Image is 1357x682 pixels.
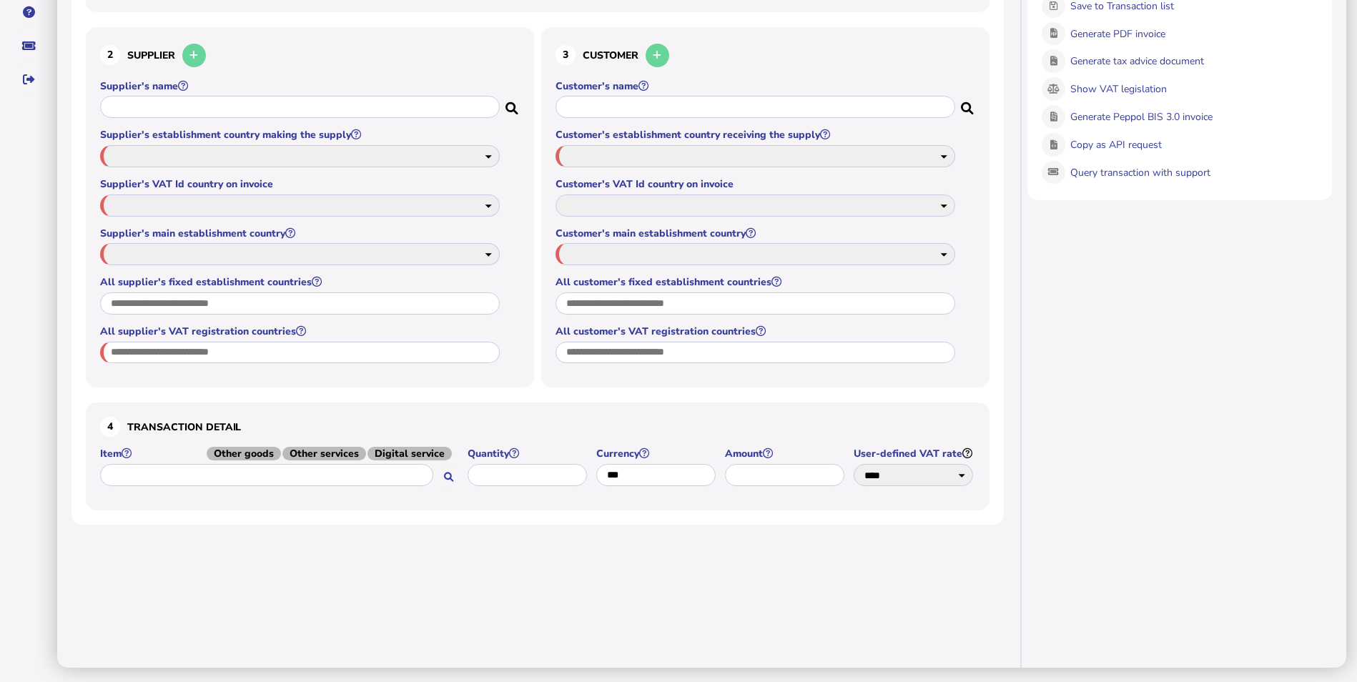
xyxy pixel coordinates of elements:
[556,275,957,289] label: All customer's fixed establishment countries
[100,417,975,437] h3: Transaction detail
[100,45,120,65] div: 2
[556,41,975,69] h3: Customer
[556,79,957,93] label: Customer's name
[725,447,847,460] label: Amount
[468,447,589,460] label: Quantity
[100,227,502,240] label: Supplier's main establishment country
[86,402,990,510] section: Define the item, and answer additional questions
[961,98,975,109] i: Search for a dummy customer
[100,275,502,289] label: All supplier's fixed establishment countries
[556,177,957,191] label: Customer's VAT Id country on invoice
[207,447,281,460] span: Other goods
[182,44,206,67] button: Add a new supplier to the database
[100,128,502,142] label: Supplier's establishment country making the supply
[100,177,502,191] label: Supplier's VAT Id country on invoice
[86,27,534,388] section: Define the seller
[100,41,520,69] h3: Supplier
[14,31,44,61] button: Raise a support ticket
[646,44,669,67] button: Add a new customer to the database
[854,447,975,460] label: User-defined VAT rate
[556,227,957,240] label: Customer's main establishment country
[282,447,366,460] span: Other services
[367,447,452,460] span: Digital service
[556,45,576,65] div: 3
[596,447,718,460] label: Currency
[556,128,957,142] label: Customer's establishment country receiving the supply
[437,465,460,489] button: Search for an item by HS code or use natural language description
[14,64,44,94] button: Sign out
[100,447,460,460] label: Item
[505,98,520,109] i: Search for a dummy seller
[556,325,957,338] label: All customer's VAT registration countries
[100,325,502,338] label: All supplier's VAT registration countries
[100,79,502,93] label: Supplier's name
[100,417,120,437] div: 4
